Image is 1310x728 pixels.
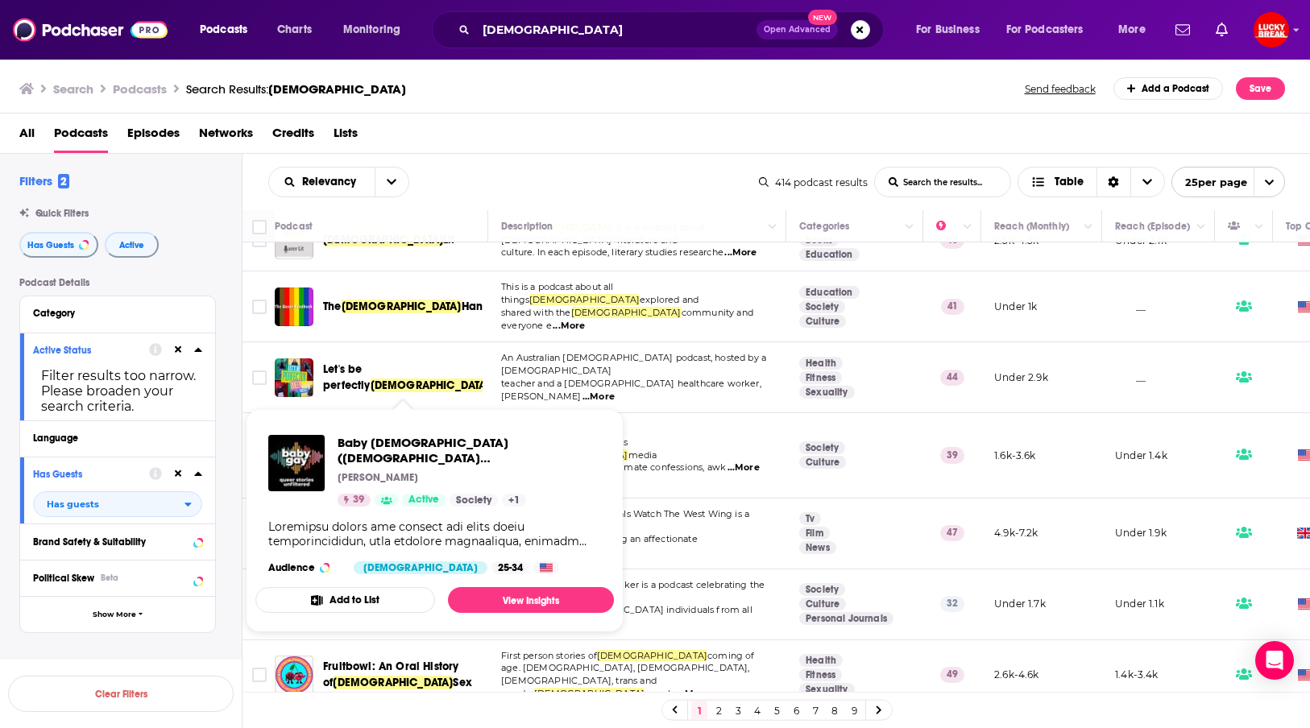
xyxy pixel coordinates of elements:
[33,345,139,356] div: Active Status
[33,531,202,551] a: Brand Safety & Suitability
[268,81,406,97] span: [DEMOGRAPHIC_DATA]
[252,233,267,247] span: Toggle select row
[936,217,959,236] div: Power Score
[33,567,202,587] button: Political SkewBeta
[900,217,919,237] button: Column Actions
[799,668,842,681] a: Fitness
[763,217,782,237] button: Column Actions
[1097,168,1130,196] div: Sort Direction
[799,612,893,625] a: Personal Journals
[35,208,89,219] span: Quick Filters
[275,358,313,397] a: Let's be perfectly Queer Podcast
[757,20,838,39] button: Open AdvancedNew
[371,378,491,392] span: [DEMOGRAPHIC_DATA]
[19,277,216,288] p: Podcast Details
[408,492,439,508] span: Active
[332,17,421,43] button: open menu
[501,221,705,246] span: Lit is a podcast about [DEMOGRAPHIC_DATA]* literature and
[1118,19,1146,41] span: More
[582,391,615,403] span: ...More
[1113,77,1224,100] a: Add a Podcast
[501,307,571,318] span: shared with the
[199,120,253,153] span: Networks
[54,120,108,153] a: Podcasts
[799,357,843,370] a: Health
[1171,167,1285,197] button: open menu
[275,656,313,694] img: Fruitbowl: An Oral History of Queer Sex
[343,19,400,41] span: Monitoring
[994,300,1037,313] p: Under 1k
[711,701,727,720] a: 2
[1254,12,1289,48] img: User Profile
[1055,176,1084,188] span: Table
[769,701,785,720] a: 5
[501,604,752,628] span: journeys of [DEMOGRAPHIC_DATA] individuals from all walks of lif
[1115,668,1159,681] p: 1.4k-3.4k
[645,688,676,699] span: people
[323,660,458,689] span: Fruitbowl: An Oral History of
[447,11,899,48] div: Search podcasts, credits, & more...
[728,461,760,474] span: ...More
[799,654,843,667] a: Health
[462,300,516,313] span: Handbook
[501,675,657,699] span: [DEMOGRAPHIC_DATA], trans and gender
[33,491,202,517] button: open menu
[799,541,836,554] a: News
[501,650,755,674] span: coming of age. [DEMOGRAPHIC_DATA], [DEMOGRAPHIC_DATA],
[33,464,149,484] button: Has Guests
[19,232,98,258] button: Has Guests
[799,386,855,399] a: Sexuality
[941,299,964,315] p: 41
[1115,217,1190,236] div: Reach (Episode)
[127,120,180,153] a: Episodes
[628,449,657,461] span: media
[994,449,1036,462] p: 1.6k-3.6k
[759,176,868,188] div: 414 podcast results
[994,668,1039,681] p: 2.6k-4.6k
[275,287,313,326] img: The Queer Handbook
[553,320,585,333] span: ...More
[501,246,723,258] span: culture. In each episode, literary studies researche
[453,676,472,689] span: Sex
[764,26,831,34] span: Open Advanced
[799,683,855,696] a: Sexuality
[799,598,846,610] a: Culture
[1254,12,1289,48] span: Logged in as annagregory
[1018,167,1165,197] h2: Choose View
[799,286,860,299] a: Education
[277,19,312,41] span: Charts
[788,701,804,720] a: 6
[20,596,215,632] button: Show More
[501,650,597,661] span: First person stories of
[502,494,526,507] a: +1
[916,19,980,41] span: For Business
[678,688,710,701] span: ...More
[940,596,964,612] p: 32
[58,174,69,188] span: 2
[501,378,761,402] span: teacher and a [DEMOGRAPHIC_DATA] healthcare worker, [PERSON_NAME]
[799,527,830,540] a: Film
[799,512,821,525] a: Tv
[799,583,845,596] a: Society
[994,526,1038,540] p: 4.9k-7.2k
[1079,217,1098,237] button: Column Actions
[501,307,753,331] span: community and everyone e
[269,176,375,188] button: open menu
[268,519,601,548] div: Loremipsu dolors ame consect adi elits doeiu temporincididun, utla etdolore magnaaliqua, enimadm ...
[730,701,746,720] a: 3
[799,300,845,313] a: Society
[323,299,483,315] a: The[DEMOGRAPHIC_DATA]Handbook
[338,435,601,465] span: Baby [DEMOGRAPHIC_DATA] ([DEMOGRAPHIC_DATA] [DEMOGRAPHIC_DATA] Stories)
[33,303,202,323] button: Category
[808,10,837,25] span: New
[272,120,314,153] a: Credits
[1115,597,1164,610] p: Under 1.1k
[827,701,843,720] a: 8
[47,500,99,509] span: Has guests
[571,307,682,318] span: [DEMOGRAPHIC_DATA]
[101,573,118,583] div: Beta
[33,491,202,517] h2: filter dropdown
[268,561,341,574] h3: Audience
[33,573,94,584] span: Political Skew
